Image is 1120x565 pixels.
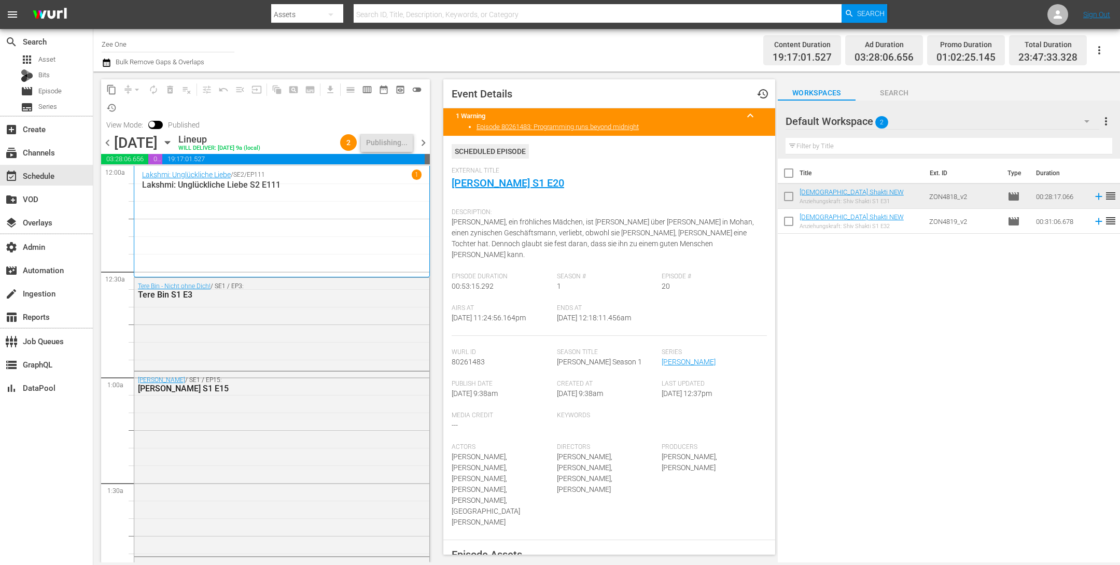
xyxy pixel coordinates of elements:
span: more_vert [1100,115,1112,128]
span: Fill episodes with ad slates [232,81,248,98]
span: Bulk Remove Gaps & Overlaps [114,58,204,66]
img: ans4CAIJ8jUAAAAAAAAAAAAAAAAAAAAAAAAgQb4GAAAAAAAAAAAAAAAAAAAAAAAAJMjXAAAAAAAAAAAAAAAAAAAAAAAAgAT5G... [25,3,75,27]
span: GraphQL [5,359,18,371]
span: Episode Assets [452,548,522,561]
span: View History [103,100,120,116]
th: Ext. ID [923,159,1001,188]
span: 01:02:25.145 [148,154,162,164]
span: Episode [1007,215,1020,228]
td: ZON4818_v2 [925,184,1003,209]
div: Anziehungskraft: Shiv Shakti S1 E32 [800,223,904,230]
div: Tere Bin S1 E3 [138,290,373,300]
span: Day Calendar View [339,79,359,100]
span: Month Calendar View [375,81,392,98]
span: [PERSON_NAME] Season 1 [557,358,642,366]
span: Series [662,348,762,357]
span: Channels [5,147,18,159]
span: [DATE] 12:37pm [662,389,712,398]
a: [PERSON_NAME] [662,358,716,366]
span: Last Updated [662,380,762,388]
p: EP111 [247,171,265,178]
span: preview_outlined [395,84,405,95]
a: [PERSON_NAME] S1 E20 [452,177,564,189]
span: Ingestion [5,288,18,300]
span: date_range_outlined [379,84,389,95]
span: Overlays [5,217,18,229]
span: 03:28:06.656 [855,52,914,64]
span: External Title [452,167,762,175]
span: [PERSON_NAME],[PERSON_NAME],[PERSON_NAME],[PERSON_NAME],[PERSON_NAME],[GEOGRAPHIC_DATA][PERSON_NAME] [452,453,520,526]
a: Episode 80261483: Programming runs beyond midnight [477,123,639,131]
span: Publish Date [452,380,552,388]
span: Remove Gaps & Overlaps [120,81,145,98]
span: Series [21,101,33,114]
span: Toggle to switch from Published to Draft view. [148,121,156,128]
span: Published [163,121,205,129]
span: VOD [5,193,18,206]
a: Lakshmi: Unglückliche Liebe [142,171,231,179]
span: 80261483 [452,358,485,366]
span: Keywords [557,412,657,420]
svg: Add to Schedule [1093,191,1104,202]
span: View Mode: [101,121,148,129]
span: reorder [1104,190,1117,202]
span: Created At [557,380,657,388]
span: Wurl Id [452,348,552,357]
span: 20 [662,282,670,290]
span: Media Credit [452,412,552,420]
div: Publishing... [366,133,408,152]
th: Title [800,159,923,188]
span: reorder [1104,215,1117,227]
span: Job Queues [5,335,18,348]
span: [DATE] 9:38am [557,389,603,398]
span: content_copy [106,84,117,95]
button: more_vert [1100,109,1112,134]
span: Search [856,87,933,100]
span: Search [5,36,18,48]
span: 24 hours Lineup View is OFF [409,81,425,98]
span: Asset [38,54,55,65]
div: Lineup [178,134,260,145]
span: chevron_right [417,136,430,149]
span: Revert to Primary Episode [215,81,232,98]
button: Publishing... [361,133,413,152]
span: [PERSON_NAME], ein fröhliches Mädchen, ist [PERSON_NAME] über [PERSON_NAME] in Mohan, einen zynis... [452,218,754,259]
div: Default Workspace [786,107,1099,136]
span: Event Details [452,88,512,100]
span: 00:12:26.672 [425,154,430,164]
span: Customize Events [195,79,215,100]
span: Season # [557,273,657,281]
div: [PERSON_NAME] S1 E15 [138,384,373,393]
div: Total Duration [1018,37,1077,52]
span: 1 [557,282,561,290]
button: history [750,81,775,106]
span: 03:28:06.656 [101,154,148,164]
td: 00:28:17.066 [1032,184,1089,209]
div: Bits [21,69,33,82]
div: [DATE] [114,134,158,151]
button: keyboard_arrow_up [738,103,763,128]
span: [DATE] 11:24:56.164pm [452,314,526,322]
span: Event History [757,88,769,100]
span: Season Title [557,348,657,357]
span: keyboard_arrow_up [744,109,757,122]
p: Lakshmi: Unglückliche Liebe S2 E111 [142,180,422,190]
span: history_outlined [106,103,117,113]
span: --- [452,421,458,429]
a: [DEMOGRAPHIC_DATA] Shakti NEW [800,188,904,196]
span: 23:47:33.328 [1018,52,1077,64]
span: [DATE] 12:18:11.456am [557,314,631,322]
div: Anziehungskraft: Shiv Shakti S1 E31 [800,198,904,205]
span: 01:02:25.145 [936,52,996,64]
span: Asset [21,53,33,66]
title: 1 Warning [456,112,738,120]
span: chevron_left [101,136,114,149]
svg: Add to Schedule [1093,216,1104,227]
p: 1 [415,171,418,178]
span: Episode # [662,273,762,281]
a: [PERSON_NAME] [138,376,185,384]
span: Workspaces [778,87,856,100]
span: Admin [5,241,18,253]
span: toggle_off [412,84,422,95]
span: Refresh All Search Blocks [265,79,285,100]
